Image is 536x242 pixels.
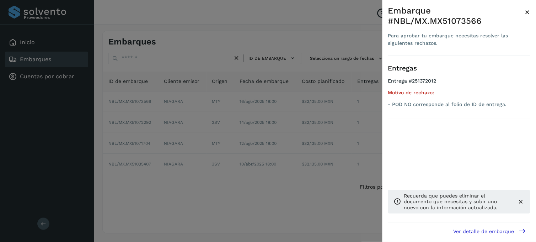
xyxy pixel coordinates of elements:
[525,6,530,19] button: Close
[454,229,514,234] span: Ver detalle de embarque
[388,90,530,96] h5: Motivo de rechazo:
[525,7,530,17] span: ×
[388,78,530,90] h4: Entrega #251372012
[404,193,512,211] p: Recuerda que puedes eliminar el documento que necesitas y subir uno nuevo con la información actu...
[388,32,525,47] div: Para aprobar tu embarque necesitas resolver las siguientes rechazos.
[388,101,530,107] p: - POD NO corresponde al folio de ID de entrega.
[388,6,525,26] div: Embarque #NBL/MX.MX51073566
[449,223,530,239] button: Ver detalle de embarque
[388,64,530,73] h3: Entregas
